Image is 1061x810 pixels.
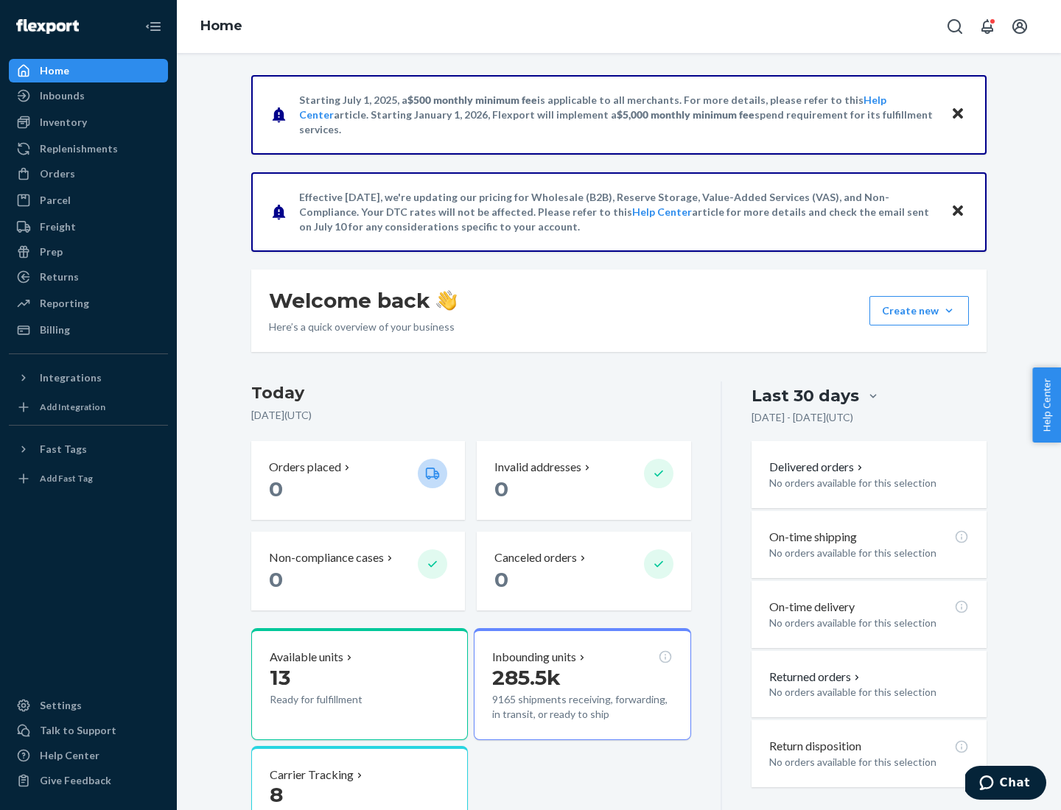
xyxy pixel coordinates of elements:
button: Help Center [1032,367,1061,443]
div: Talk to Support [40,723,116,738]
img: Flexport logo [16,19,79,34]
p: Effective [DATE], we're updating our pricing for Wholesale (B2B), Reserve Storage, Value-Added Se... [299,190,936,234]
button: Canceled orders 0 [477,532,690,610]
span: $500 monthly minimum fee [407,94,537,106]
span: 0 [269,476,283,501]
p: Carrier Tracking [270,767,354,783]
p: Here’s a quick overview of your business [269,320,457,334]
div: Add Integration [40,401,105,413]
button: Open account menu [1005,12,1034,41]
h3: Today [251,381,691,405]
a: Reporting [9,292,168,315]
p: [DATE] - [DATE] ( UTC ) [752,410,853,425]
p: Orders placed [269,459,341,476]
p: No orders available for this selection [769,755,969,769]
button: Close [948,201,967,222]
button: Fast Tags [9,437,168,461]
p: 9165 shipments receiving, forwarding, in transit, or ready to ship [492,692,672,722]
div: Settings [40,698,82,713]
span: 8 [270,782,283,807]
div: Add Fast Tag [40,472,93,485]
button: Delivered orders [769,459,866,476]
p: Return disposition [769,738,861,755]
ol: breadcrumbs [189,5,254,48]
button: Give Feedback [9,769,168,792]
a: Replenishments [9,137,168,161]
div: Help Center [40,748,99,763]
p: Ready for fulfillment [270,692,406,707]
div: Returns [40,270,79,284]
button: Integrations [9,366,168,390]
button: Talk to Support [9,719,168,742]
a: Orders [9,162,168,186]
p: Non-compliance cases [269,549,384,566]
button: Inbounding units285.5k9165 shipments receiving, forwarding, in transit, or ready to ship [474,628,690,740]
a: Prep [9,240,168,264]
div: Give Feedback [40,773,111,788]
p: Canceled orders [494,549,577,566]
div: Parcel [40,193,71,208]
a: Freight [9,215,168,239]
a: Home [9,59,168,82]
button: Close Navigation [139,12,168,41]
a: Help Center [9,744,168,767]
span: 0 [494,476,508,501]
iframe: Opens a widget where you can chat to one of our agents [965,766,1046,803]
img: hand-wave emoji [436,290,457,311]
p: No orders available for this selection [769,546,969,560]
button: Returned orders [769,669,863,686]
button: Open Search Box [940,12,970,41]
p: Starting July 1, 2025, a is applicable to all merchants. For more details, please refer to this a... [299,93,936,137]
button: Close [948,104,967,125]
p: No orders available for this selection [769,616,969,630]
p: No orders available for this selection [769,476,969,490]
button: Orders placed 0 [251,441,465,520]
div: Billing [40,323,70,337]
a: Inventory [9,110,168,134]
span: $5,000 monthly minimum fee [617,108,754,121]
span: 285.5k [492,665,561,690]
a: Returns [9,265,168,289]
div: Orders [40,166,75,181]
a: Help Center [632,205,692,218]
p: Available units [270,649,343,666]
a: Add Integration [9,395,168,419]
div: Inventory [40,115,87,130]
button: Open notifications [973,12,1002,41]
a: Add Fast Tag [9,467,168,490]
h1: Welcome back [269,287,457,314]
button: Create new [869,296,969,325]
a: Billing [9,318,168,342]
div: Freight [40,219,76,234]
span: 0 [269,567,283,592]
span: 0 [494,567,508,592]
div: Prep [40,244,63,259]
p: Inbounding units [492,649,576,666]
p: No orders available for this selection [769,685,969,700]
p: On-time shipping [769,529,857,546]
p: Invalid addresses [494,459,581,476]
div: Last 30 days [752,384,859,407]
button: Invalid addresses 0 [477,441,690,520]
a: Inbounds [9,84,168,108]
p: On-time delivery [769,599,855,616]
button: Available units13Ready for fulfillment [251,628,468,740]
p: [DATE] ( UTC ) [251,408,691,423]
a: Settings [9,694,168,717]
div: Integrations [40,370,102,385]
span: 13 [270,665,290,690]
div: Home [40,63,69,78]
button: Non-compliance cases 0 [251,532,465,610]
a: Parcel [9,189,168,212]
div: Reporting [40,296,89,311]
div: Inbounds [40,88,85,103]
div: Fast Tags [40,442,87,457]
div: Replenishments [40,141,118,156]
a: Home [200,18,242,34]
